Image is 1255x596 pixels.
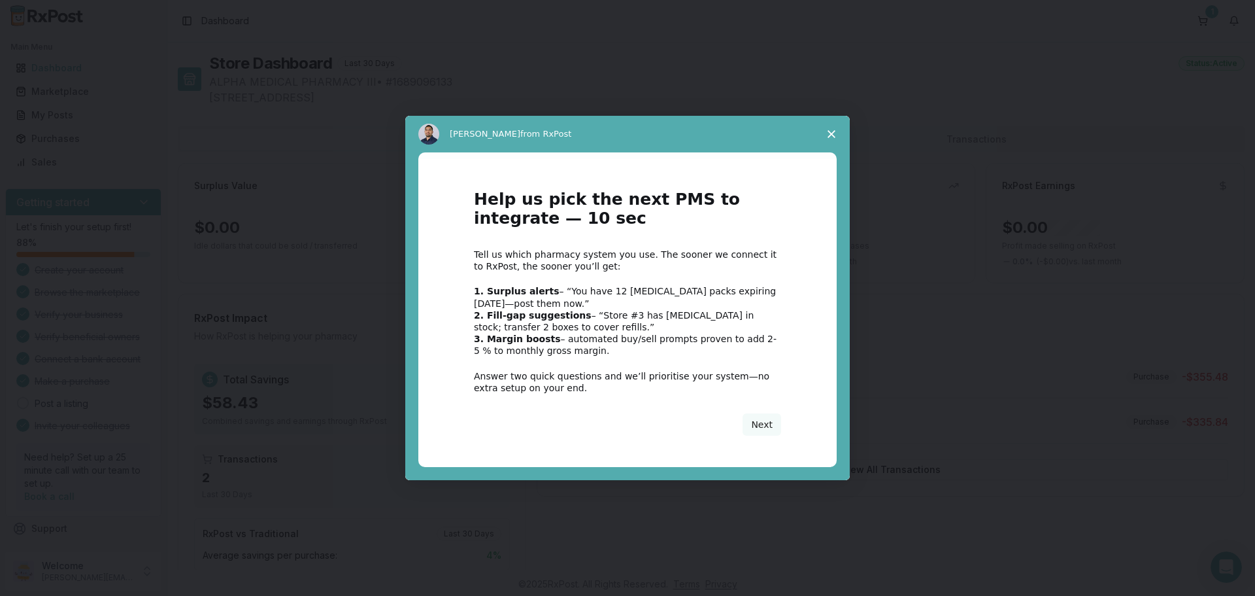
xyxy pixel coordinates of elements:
span: Close survey [813,116,850,152]
button: Next [743,413,781,436]
b: 3. Margin boosts [474,334,561,344]
div: – “Store #3 has [MEDICAL_DATA] in stock; transfer 2 boxes to cover refills.” [474,309,781,333]
img: Profile image for Manuel [418,124,439,145]
span: [PERSON_NAME] [450,129,520,139]
div: Tell us which pharmacy system you use. The sooner we connect it to RxPost, the sooner you’ll get: [474,249,781,272]
span: from RxPost [520,129,571,139]
b: 1. Surplus alerts [474,286,560,296]
div: – automated buy/sell prompts proven to add 2-5 % to monthly gross margin. [474,333,781,357]
h1: Help us pick the next PMS to integrate — 10 sec [474,190,781,236]
b: 2. Fill-gap suggestions [474,310,592,321]
div: Answer two quick questions and we’ll prioritise your system—no extra setup on your end. [474,370,781,394]
div: – “You have 12 [MEDICAL_DATA] packs expiring [DATE]—post them now.” [474,285,781,309]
